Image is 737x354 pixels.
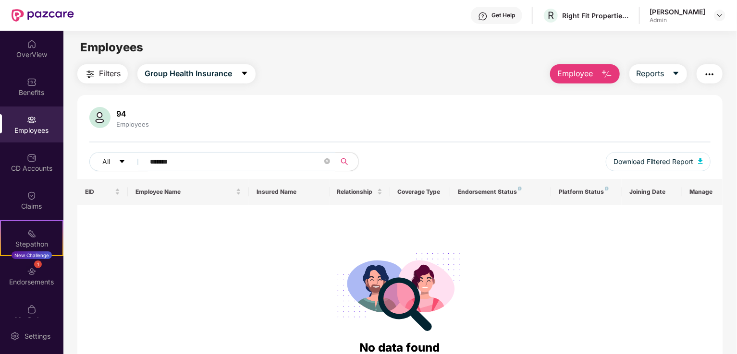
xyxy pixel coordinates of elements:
img: svg+xml;base64,PHN2ZyB4bWxucz0iaHR0cDovL3d3dy53My5vcmcvMjAwMC9zdmciIHhtbG5zOnhsaW5rPSJodHRwOi8vd3... [601,69,613,80]
img: svg+xml;base64,PHN2ZyBpZD0iSGVscC0zMngzMiIgeG1sbnM9Imh0dHA6Ly93d3cudzMub3JnLzIwMDAvc3ZnIiB3aWR0aD... [478,12,488,21]
img: svg+xml;base64,PHN2ZyB4bWxucz0iaHR0cDovL3d3dy53My5vcmcvMjAwMC9zdmciIHhtbG5zOnhsaW5rPSJodHRwOi8vd3... [698,158,703,164]
img: svg+xml;base64,PHN2ZyBpZD0iTXlfT3JkZXJzIiBkYXRhLW5hbWU9Ik15IE9yZGVycyIgeG1sbnM9Imh0dHA6Ly93d3cudz... [27,305,37,314]
div: Right Fit Properties LLP [562,11,629,20]
span: caret-down [119,158,125,166]
div: Stepathon [1,239,62,249]
img: svg+xml;base64,PHN2ZyB4bWxucz0iaHR0cDovL3d3dy53My5vcmcvMjAwMC9zdmciIHdpZHRoPSI4IiBoZWlnaHQ9IjgiIH... [518,187,522,190]
div: Settings [22,331,53,341]
img: svg+xml;base64,PHN2ZyBpZD0iRW1wbG95ZWVzIiB4bWxucz0iaHR0cDovL3d3dy53My5vcmcvMjAwMC9zdmciIHdpZHRoPS... [27,115,37,125]
div: 94 [114,109,151,118]
span: All [102,156,110,167]
span: caret-down [241,70,248,78]
div: Endorsement Status [458,188,543,196]
button: Allcaret-down [89,152,148,171]
span: Reports [637,68,664,80]
span: search [335,158,354,165]
img: svg+xml;base64,PHN2ZyB4bWxucz0iaHR0cDovL3d3dy53My5vcmcvMjAwMC9zdmciIHdpZHRoPSIyMSIgaGVpZ2h0PSIyMC... [27,229,37,238]
img: svg+xml;base64,PHN2ZyBpZD0iRHJvcGRvd24tMzJ4MzIiIHhtbG5zPSJodHRwOi8vd3d3LnczLm9yZy8yMDAwL3N2ZyIgd2... [716,12,724,19]
div: 1 [34,260,42,268]
span: R [548,10,554,21]
button: Reportscaret-down [629,64,687,83]
img: svg+xml;base64,PHN2ZyBpZD0iSG9tZSIgeG1sbnM9Imh0dHA6Ly93d3cudzMub3JnLzIwMDAvc3ZnIiB3aWR0aD0iMjAiIG... [27,39,37,49]
div: Admin [650,16,705,24]
img: svg+xml;base64,PHN2ZyB4bWxucz0iaHR0cDovL3d3dy53My5vcmcvMjAwMC9zdmciIHdpZHRoPSI4IiBoZWlnaHQ9IjgiIH... [605,187,609,190]
span: close-circle [324,158,330,164]
span: EID [85,188,113,196]
img: svg+xml;base64,PHN2ZyBpZD0iQ0RfQWNjb3VudHMiIGRhdGEtbmFtZT0iQ0QgQWNjb3VudHMiIHhtbG5zPSJodHRwOi8vd3... [27,153,37,163]
button: Download Filtered Report [606,152,711,171]
div: Employees [114,120,151,128]
span: Filters [99,68,121,80]
img: New Pazcare Logo [12,9,74,22]
img: svg+xml;base64,PHN2ZyB4bWxucz0iaHR0cDovL3d3dy53My5vcmcvMjAwMC9zdmciIHhtbG5zOnhsaW5rPSJodHRwOi8vd3... [89,107,111,128]
th: Insured Name [249,179,330,205]
button: Employee [550,64,620,83]
span: Relationship [337,188,375,196]
button: Group Health Insurancecaret-down [137,64,256,83]
button: Filters [77,64,128,83]
span: Employee [557,68,593,80]
img: svg+xml;base64,PHN2ZyBpZD0iU2V0dGluZy0yMHgyMCIgeG1sbnM9Imh0dHA6Ly93d3cudzMub3JnLzIwMDAvc3ZnIiB3aW... [10,331,20,341]
img: svg+xml;base64,PHN2ZyBpZD0iQ2xhaW0iIHhtbG5zPSJodHRwOi8vd3d3LnczLm9yZy8yMDAwL3N2ZyIgd2lkdGg9IjIwIi... [27,191,37,201]
button: search [335,152,359,171]
span: caret-down [672,70,680,78]
th: Joining Date [622,179,682,205]
th: Employee Name [128,179,249,205]
th: Relationship [330,179,390,205]
span: Group Health Insurance [145,68,232,80]
div: New Challenge [12,251,52,259]
div: Get Help [491,12,515,19]
span: Employee Name [135,188,234,196]
img: svg+xml;base64,PHN2ZyBpZD0iQmVuZWZpdHMiIHhtbG5zPSJodHRwOi8vd3d3LnczLm9yZy8yMDAwL3N2ZyIgd2lkdGg9Ij... [27,77,37,87]
img: svg+xml;base64,PHN2ZyBpZD0iRW5kb3JzZW1lbnRzIiB4bWxucz0iaHR0cDovL3d3dy53My5vcmcvMjAwMC9zdmciIHdpZH... [27,267,37,276]
th: Coverage Type [390,179,451,205]
span: Employees [80,40,143,54]
span: Download Filtered Report [614,156,693,167]
span: close-circle [324,157,330,166]
div: Platform Status [559,188,614,196]
div: [PERSON_NAME] [650,7,705,16]
img: svg+xml;base64,PHN2ZyB4bWxucz0iaHR0cDovL3d3dy53My5vcmcvMjAwMC9zdmciIHdpZHRoPSIyNCIgaGVpZ2h0PSIyNC... [704,69,715,80]
img: svg+xml;base64,PHN2ZyB4bWxucz0iaHR0cDovL3d3dy53My5vcmcvMjAwMC9zdmciIHdpZHRoPSIyNCIgaGVpZ2h0PSIyNC... [85,69,96,80]
th: EID [77,179,128,205]
th: Manage [682,179,723,205]
img: svg+xml;base64,PHN2ZyB4bWxucz0iaHR0cDovL3d3dy53My5vcmcvMjAwMC9zdmciIHdpZHRoPSIyODgiIGhlaWdodD0iMj... [331,241,469,339]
